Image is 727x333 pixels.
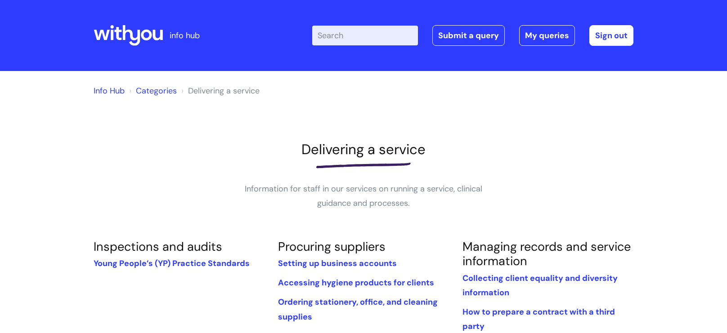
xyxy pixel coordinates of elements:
[229,182,498,211] p: Information for staff in our services on running a service, clinical guidance and processes.
[278,297,438,322] a: Ordering stationery, office, and cleaning supplies
[312,26,418,45] input: Search
[278,258,397,269] a: Setting up business accounts
[312,25,633,46] div: | -
[179,84,260,98] li: Delivering a service
[136,85,177,96] a: Categories
[94,85,125,96] a: Info Hub
[462,273,618,298] a: Collecting client equality and diversity information
[94,141,633,158] h1: Delivering a service
[278,277,434,288] a: Accessing hygiene products for clients
[462,239,631,269] a: Managing records and service information
[94,239,222,254] a: Inspections and audits
[127,84,177,98] li: Solution home
[432,25,505,46] a: Submit a query
[589,25,633,46] a: Sign out
[94,258,250,269] a: Young People’s (YP) Practice Standards
[462,306,615,332] a: How to prepare a contract with a third party
[170,28,200,43] p: info hub
[278,239,386,254] a: Procuring suppliers
[519,25,575,46] a: My queries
